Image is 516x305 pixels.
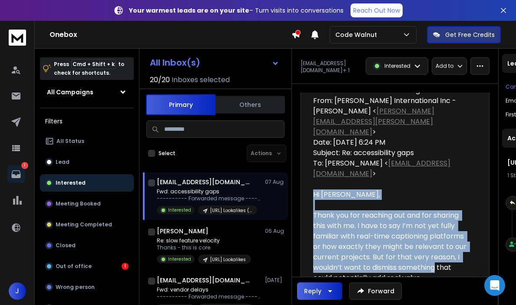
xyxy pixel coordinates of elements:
[54,60,124,77] p: Press to check for shortcuts.
[71,59,116,69] span: Cmd + Shift + k
[40,216,134,233] button: Meeting Completed
[172,75,230,85] h3: Inboxes selected
[56,242,76,249] p: Closed
[313,158,470,179] div: To: [PERSON_NAME] < >
[56,138,84,145] p: All Status
[21,162,28,169] p: 1
[304,287,321,295] div: Reply
[40,195,134,212] button: Meeting Booked
[210,256,246,263] p: [URL] Lookalikes
[40,174,134,192] button: Interested
[47,88,93,96] h1: All Campaigns
[351,3,403,17] a: Reach Out Now
[9,282,26,300] button: J
[40,258,134,275] button: Out of office1
[157,286,261,293] p: Fwd: vendor delays
[157,244,251,251] p: Thanks - this is core
[297,282,342,300] button: Reply
[210,207,252,214] p: [URL] Lookalikes (Non US)
[40,115,134,127] h3: Filters
[150,58,200,67] h1: All Inbox(s)
[159,150,175,157] label: Select
[40,83,134,101] button: All Campaigns
[56,284,95,291] p: Wrong person
[40,153,134,171] button: Lead
[40,133,134,150] button: All Status
[157,237,251,244] p: Re: slow feature velocity
[313,148,470,158] div: Subject: Re: accessibility gaps
[146,94,215,115] button: Primary
[313,137,470,148] div: Date: [DATE] 6:24 PM
[168,256,191,262] p: Interested
[168,207,191,213] p: Interested
[143,54,286,71] button: All Inbox(s)
[384,63,410,70] p: Interested
[40,278,134,296] button: Wrong person
[56,263,92,270] p: Out of office
[335,30,380,39] p: Code Walnut
[265,179,284,186] p: 07 Aug
[215,95,285,114] button: Others
[353,6,400,15] p: Reach Out Now
[427,26,501,43] button: Get Free Credits
[7,166,25,183] a: 1
[157,293,261,300] p: ---------- Forwarded message --------- From: [PERSON_NAME]
[313,158,450,179] a: [EMAIL_ADDRESS][DOMAIN_NAME]
[445,30,495,39] p: Get Free Credits
[129,6,249,15] strong: Your warmest leads are on your site
[349,282,402,300] button: Forward
[313,189,470,200] div: Hi [PERSON_NAME],
[265,228,284,235] p: 06 Aug
[56,221,112,228] p: Meeting Completed
[157,178,252,186] h1: [EMAIL_ADDRESS][DOMAIN_NAME] +1
[157,227,208,235] h1: [PERSON_NAME]
[157,188,261,195] p: Fwd: accessibility gaps
[56,159,69,166] p: Lead
[56,179,86,186] p: Interested
[40,237,134,254] button: Closed
[50,30,291,40] h1: Onebox
[157,195,261,202] p: ---------- Forwarded message --------- From: Nattu
[56,200,101,207] p: Meeting Booked
[157,276,252,285] h1: [EMAIL_ADDRESS][DOMAIN_NAME]
[265,277,284,284] p: [DATE]
[313,96,470,137] div: From: [PERSON_NAME] International Inc - [PERSON_NAME] < >
[129,6,344,15] p: – Turn visits into conversations
[122,263,129,270] div: 1
[484,275,505,296] div: Open Intercom Messenger
[150,75,170,85] span: 20 / 20
[9,30,26,46] img: logo
[313,210,470,283] div: Thank you for reaching out and for sharing this with me. I have to say I’m not yet fully familiar...
[313,106,434,137] a: [PERSON_NAME][EMAIL_ADDRESS][PERSON_NAME][DOMAIN_NAME]
[301,60,361,74] p: [EMAIL_ADDRESS][DOMAIN_NAME] + 1
[436,63,453,70] p: Add to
